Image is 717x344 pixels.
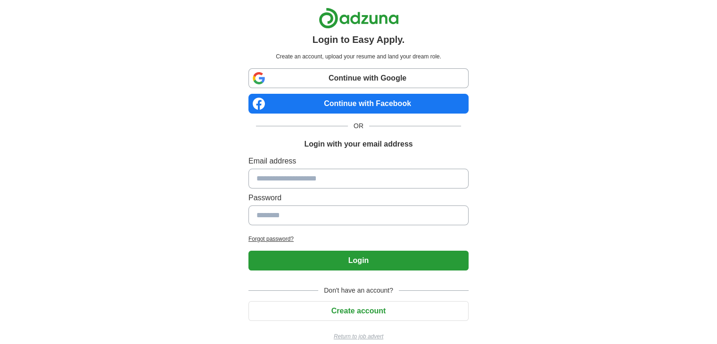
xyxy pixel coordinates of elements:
[248,156,469,167] label: Email address
[248,94,469,114] a: Continue with Facebook
[248,307,469,315] a: Create account
[248,332,469,341] a: Return to job advert
[304,139,412,150] h1: Login with your email address
[248,192,469,204] label: Password
[348,121,369,131] span: OR
[248,251,469,270] button: Login
[248,235,469,243] a: Forgot password?
[248,68,469,88] a: Continue with Google
[248,301,469,321] button: Create account
[250,52,467,61] p: Create an account, upload your resume and land your dream role.
[319,8,399,29] img: Adzuna logo
[318,286,399,295] span: Don't have an account?
[313,33,405,47] h1: Login to Easy Apply.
